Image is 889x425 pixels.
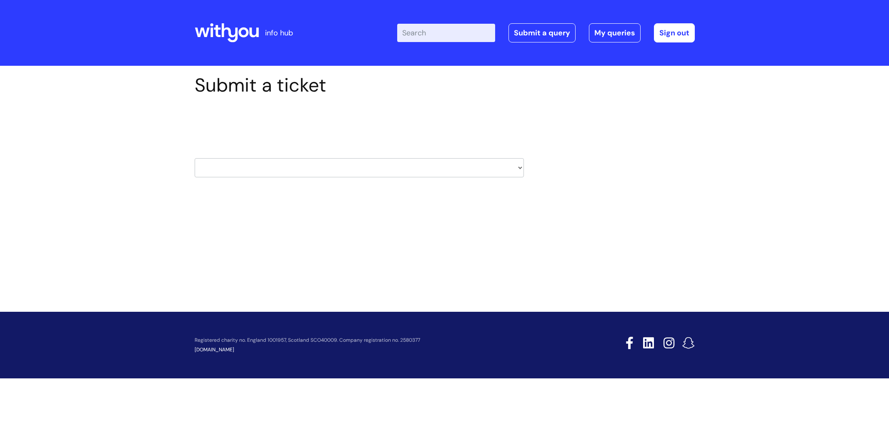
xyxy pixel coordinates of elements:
[654,23,695,42] a: Sign out
[195,338,566,343] p: Registered charity no. England 1001957, Scotland SCO40009. Company registration no. 2580377
[195,116,524,131] h2: Select issue type
[397,23,695,42] div: | -
[195,346,234,353] a: [DOMAIN_NAME]
[265,26,293,40] p: info hub
[397,24,495,42] input: Search
[195,74,524,97] h1: Submit a ticket
[508,23,576,42] a: Submit a query
[589,23,641,42] a: My queries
